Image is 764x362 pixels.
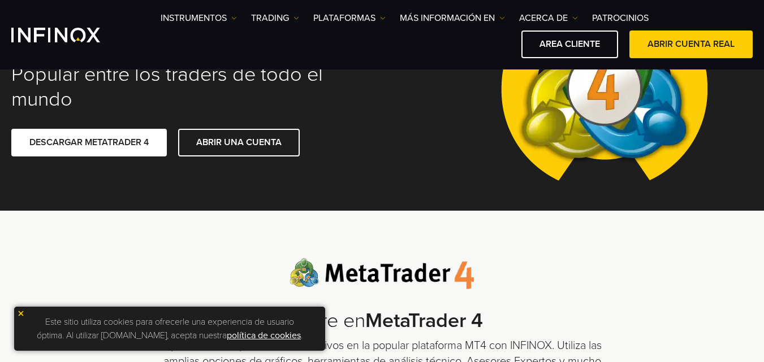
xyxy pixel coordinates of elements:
[313,11,386,25] a: PLATAFORMAS
[20,312,320,345] p: Este sitio utiliza cookies para ofrecerle una experiencia de usuario óptima. Al utilizar [DOMAIN_...
[365,308,483,333] strong: MetaTrader 4
[227,330,301,341] a: política de cookies
[11,28,127,42] a: INFINOX Logo
[161,11,237,25] a: Instrumentos
[178,129,300,156] a: ABRIR UNA CUENTA
[11,129,167,156] a: DESCARGAR METATRADER 4
[290,258,474,290] img: Meta Trader 4 logo
[11,62,367,112] h2: Popular entre los traders de todo el mundo
[629,30,753,58] a: ABRIR CUENTA REAL
[400,11,505,25] a: Más información en
[521,30,618,58] a: AREA CLIENTE
[17,309,25,317] img: yellow close icon
[251,11,299,25] a: TRADING
[156,309,608,333] h2: Opere en
[519,11,578,25] a: ACERCA DE
[592,11,649,25] a: Patrocinios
